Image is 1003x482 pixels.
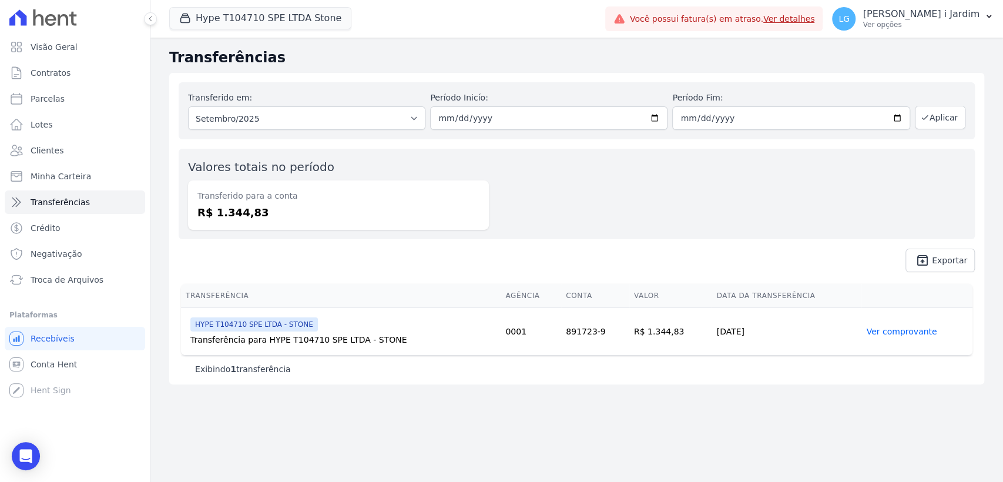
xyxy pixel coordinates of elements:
span: Negativação [31,248,82,260]
i: unarchive [915,253,930,267]
span: Exportar [932,257,967,264]
a: Visão Geral [5,35,145,59]
span: Visão Geral [31,41,78,53]
a: Minha Carteira [5,165,145,188]
b: 1 [230,364,236,374]
th: Conta [561,284,629,308]
p: Ver opções [863,20,979,29]
span: Conta Hent [31,359,77,370]
a: Clientes [5,139,145,162]
span: Minha Carteira [31,170,91,182]
label: Período Inicío: [430,92,667,104]
a: Negativação [5,242,145,266]
span: Troca de Arquivos [31,274,103,286]
label: Período Fim: [672,92,910,104]
p: Exibindo transferência [195,363,291,375]
a: Recebíveis [5,327,145,350]
div: Transferência para HYPE T104710 SPE LTDA - STONE [190,334,496,346]
span: Recebíveis [31,333,75,344]
span: Clientes [31,145,63,156]
a: Transferências [5,190,145,214]
span: Você possui fatura(s) em atraso. [630,13,815,25]
a: Lotes [5,113,145,136]
span: Transferências [31,196,90,208]
label: Transferido em: [188,93,252,102]
th: Transferência [181,284,501,308]
span: Lotes [31,119,53,130]
a: unarchive Exportar [905,249,975,272]
td: [DATE] [712,308,861,356]
a: Conta Hent [5,353,145,376]
th: Valor [629,284,712,308]
a: Crédito [5,216,145,240]
span: LG [838,15,850,23]
a: Ver detalhes [763,14,815,24]
a: Ver comprovante [866,327,937,336]
button: Hype T104710 SPE LTDA Stone [169,7,351,29]
dt: Transferido para a conta [197,190,479,202]
button: LG [PERSON_NAME] i Jardim Ver opções [823,2,1003,35]
span: Parcelas [31,93,65,105]
span: HYPE T104710 SPE LTDA - STONE [190,317,318,332]
td: 0001 [501,308,561,356]
p: [PERSON_NAME] i Jardim [863,8,979,20]
dd: R$ 1.344,83 [197,205,479,220]
a: Troca de Arquivos [5,268,145,292]
div: Open Intercom Messenger [12,442,40,470]
span: Crédito [31,222,61,234]
a: Contratos [5,61,145,85]
th: Agência [501,284,561,308]
h2: Transferências [169,47,984,68]
td: 891723-9 [561,308,629,356]
span: Contratos [31,67,71,79]
th: Data da Transferência [712,284,861,308]
div: Plataformas [9,308,140,322]
a: Parcelas [5,87,145,111]
label: Valores totais no período [188,160,334,174]
button: Aplicar [915,106,965,129]
td: R$ 1.344,83 [629,308,712,356]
